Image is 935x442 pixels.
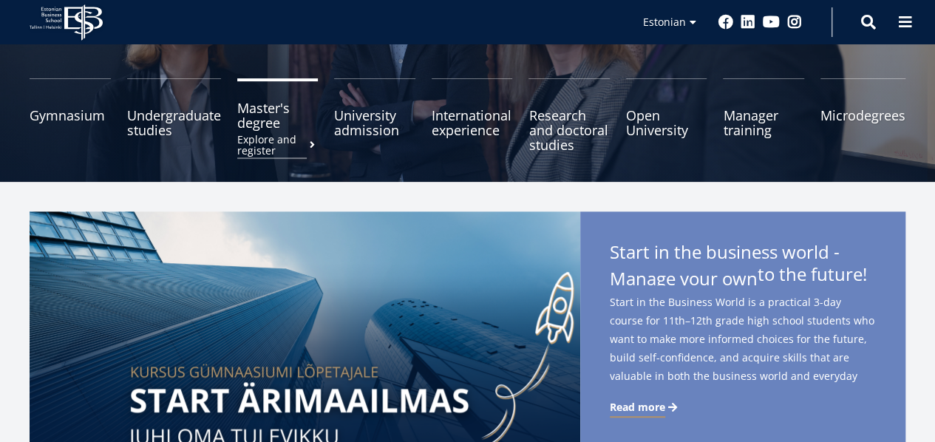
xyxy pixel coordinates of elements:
a: University admission [334,78,415,152]
font: Open University [626,106,688,139]
a: Microdegrees [820,78,905,152]
a: Open University [626,78,707,152]
font: Research and doctoral studies [528,106,608,154]
font: Microdegrees [820,106,905,124]
a: Research and doctoral studies [528,78,610,152]
font: Gymnasium [30,106,105,124]
font: Start in the Business World is a practical 3-day course for 11th–12th grade high school students ... [610,295,874,401]
font: International experience [432,106,511,139]
font: Manager training [723,106,778,139]
font: University admission [334,106,399,139]
font: Explore and register [237,132,296,157]
a: Manager training [723,78,804,152]
a: Read more [610,400,680,415]
a: Gymnasium [30,78,111,152]
font: Master's degree [237,99,290,132]
a: Master's degreeExplore and register [237,78,319,152]
a: Undergraduate studies [127,78,221,152]
font: Read more [610,400,665,414]
font: Undergraduate studies [127,106,221,139]
font: to the future! [758,262,867,286]
a: International experience [432,78,513,152]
